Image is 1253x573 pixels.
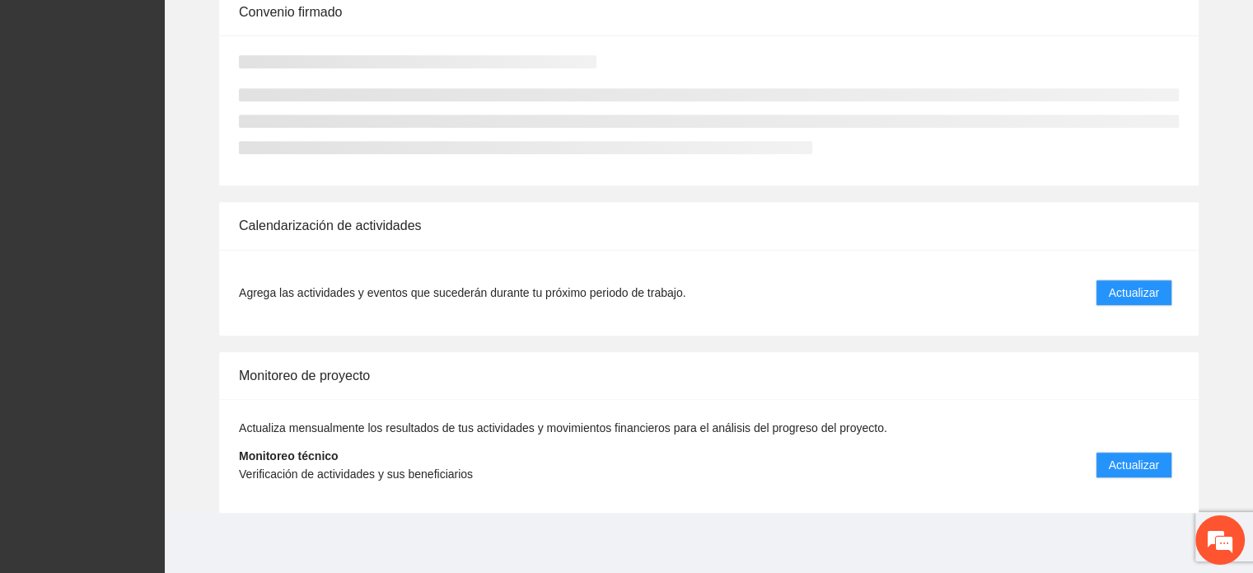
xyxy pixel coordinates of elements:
span: Actualiza mensualmente los resultados de tus actividades y movimientos financieros para el anális... [239,421,887,434]
button: Actualizar [1096,452,1172,478]
span: Verificación de actividades y sus beneficiarios [239,467,473,481]
span: Estamos en línea. [96,190,227,357]
div: Calendarización de actividades [239,202,1179,249]
span: Actualizar [1109,456,1159,474]
span: Actualizar [1109,284,1159,302]
button: Actualizar [1096,279,1172,306]
textarea: Escriba su mensaje y pulse “Intro” [8,391,314,449]
div: Chatee con nosotros ahora [86,84,277,106]
span: Agrega las actividades y eventos que sucederán durante tu próximo periodo de trabajo. [239,284,685,302]
div: Minimizar ventana de chat en vivo [270,8,310,48]
strong: Monitoreo técnico [239,449,339,463]
div: Monitoreo de proyecto [239,352,1179,399]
